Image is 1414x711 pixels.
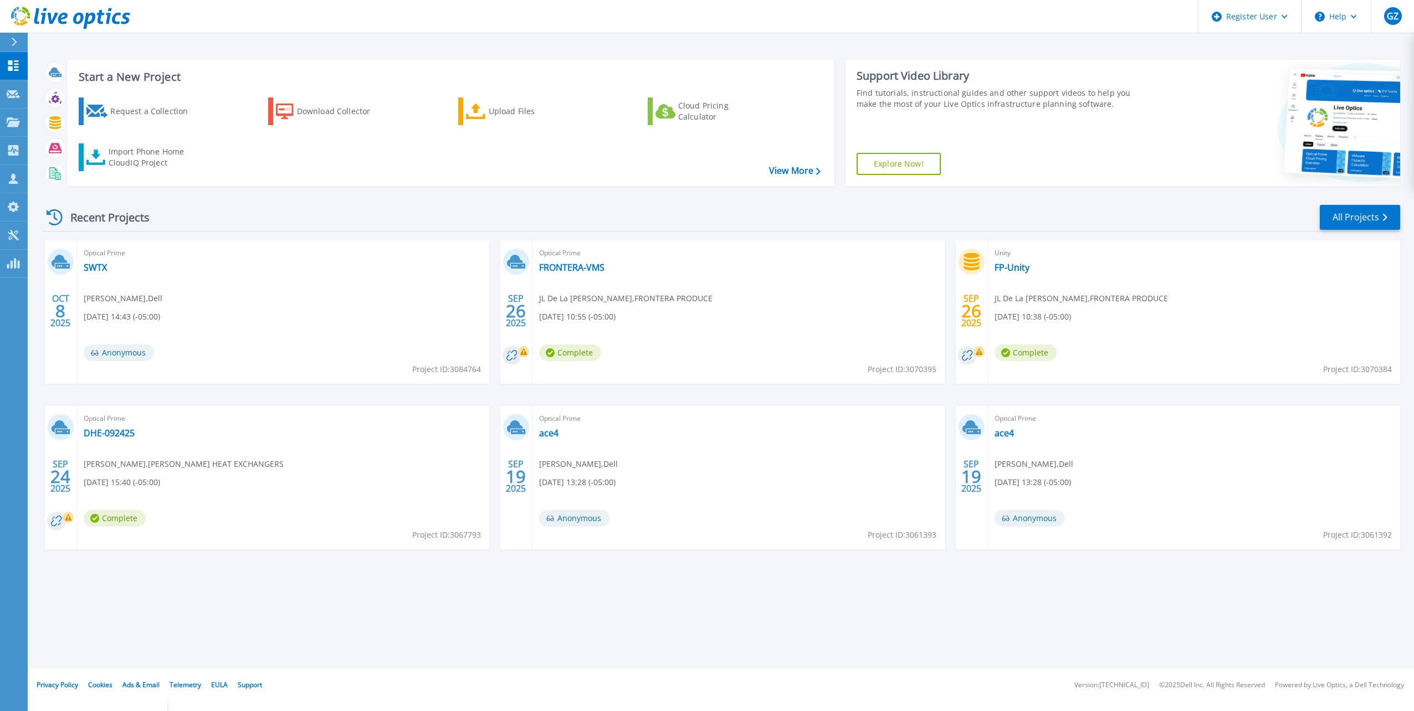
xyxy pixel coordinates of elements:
[37,680,78,689] a: Privacy Policy
[995,458,1073,470] span: [PERSON_NAME] , Dell
[110,100,199,122] div: Request a Collection
[79,71,820,83] h3: Start a New Project
[84,458,284,470] span: [PERSON_NAME] , [PERSON_NAME] HEAT EXCHANGERS
[489,100,577,122] div: Upload Files
[109,146,195,168] div: Import Phone Home CloudIQ Project
[1159,682,1265,689] li: © 2025 Dell Inc. All Rights Reserved
[961,472,981,481] span: 19
[84,262,107,273] a: SWTX
[211,680,228,689] a: EULA
[539,311,616,323] span: [DATE] 10:55 (-05:00)
[539,427,559,439] a: ace4
[84,247,483,259] span: Optical Prime
[539,262,604,273] a: FRONTERA-VMS
[539,344,601,361] span: Complete
[412,529,481,541] span: Project ID: 3067793
[297,100,386,122] div: Download Collector
[84,413,483,425] span: Optical Prime
[1320,205,1400,230] a: All Projects
[648,97,771,125] a: Cloud Pricing Calculator
[84,311,160,323] span: [DATE] 14:43 (-05:00)
[995,262,1029,273] a: FP-Unity
[412,363,481,375] span: Project ID: 3084764
[961,306,981,316] span: 26
[1323,363,1392,375] span: Project ID: 3070384
[1275,682,1404,689] li: Powered by Live Optics, a Dell Technology
[84,292,162,305] span: [PERSON_NAME] , Dell
[857,153,941,175] a: Explore Now!
[506,306,526,316] span: 26
[1323,529,1392,541] span: Project ID: 3061392
[995,413,1393,425] span: Optical Prime
[50,291,71,331] div: OCT 2025
[506,472,526,481] span: 19
[539,292,713,305] span: JL De La [PERSON_NAME] , FRONTERA PRODUCE
[995,476,1071,488] span: [DATE] 13:28 (-05:00)
[1387,12,1398,20] span: GZ
[458,97,582,125] a: Upload Files
[268,97,392,125] a: Download Collector
[84,510,146,527] span: Complete
[505,456,526,497] div: SEP 2025
[50,472,70,481] span: 24
[1074,682,1149,689] li: Version: [TECHNICAL_ID]
[857,87,1143,110] div: Find tutorials, instructional guides and other support videos to help you make the most of your L...
[55,306,65,316] span: 8
[539,458,618,470] span: [PERSON_NAME] , Dell
[79,97,202,125] a: Request a Collection
[505,291,526,331] div: SEP 2025
[857,69,1143,83] div: Support Video Library
[43,204,165,231] div: Recent Projects
[995,311,1071,323] span: [DATE] 10:38 (-05:00)
[84,344,154,361] span: Anonymous
[88,680,112,689] a: Cookies
[539,476,616,488] span: [DATE] 13:28 (-05:00)
[961,291,982,331] div: SEP 2025
[769,166,821,176] a: View More
[84,476,160,488] span: [DATE] 15:40 (-05:00)
[539,510,609,527] span: Anonymous
[238,680,262,689] a: Support
[995,510,1065,527] span: Anonymous
[995,247,1393,259] span: Unity
[539,413,938,425] span: Optical Prime
[122,680,160,689] a: Ads & Email
[995,427,1014,439] a: ace4
[868,529,936,541] span: Project ID: 3061393
[961,456,982,497] div: SEP 2025
[995,344,1057,361] span: Complete
[995,292,1168,305] span: JL De La [PERSON_NAME] , FRONTERA PRODUCE
[539,247,938,259] span: Optical Prime
[868,363,936,375] span: Project ID: 3070395
[84,427,135,439] a: DHE-092425
[170,680,201,689] a: Telemetry
[50,456,71,497] div: SEP 2025
[678,100,767,122] div: Cloud Pricing Calculator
